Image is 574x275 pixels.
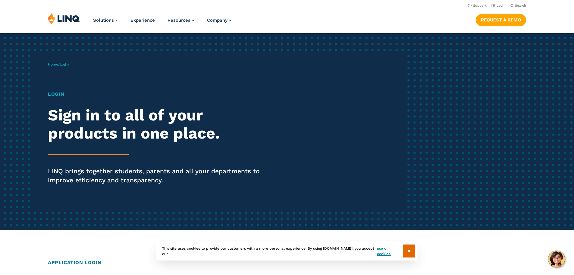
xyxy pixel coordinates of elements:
[548,251,565,267] button: Hello, have a question? Let’s chat.
[60,62,69,66] span: Login
[510,3,526,8] button: Open Search Bar
[48,91,269,98] h1: Login
[93,18,118,23] a: Solutions
[476,14,526,26] a: Request a Demo
[48,13,80,24] img: LINQ | K‑12 Software
[48,62,58,66] a: Home
[207,18,227,23] span: Company
[168,18,194,23] a: Resources
[48,106,269,142] h2: Sign in to all of your products in one place.
[377,246,403,257] a: use of cookies.
[515,4,526,8] span: Search
[491,4,506,8] a: Login
[476,13,526,26] nav: Button Navigation
[93,18,114,23] span: Solutions
[156,241,418,261] div: This site uses cookies to provide our customers with a more personal experience. By using [DOMAIN...
[48,167,269,185] p: LINQ brings together students, parents and all your departments to improve efficiency and transpa...
[207,18,231,23] a: Company
[168,18,190,23] span: Resources
[48,62,69,66] span: /
[130,18,155,23] a: Experience
[468,4,487,8] a: Support
[93,13,231,33] nav: Primary Navigation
